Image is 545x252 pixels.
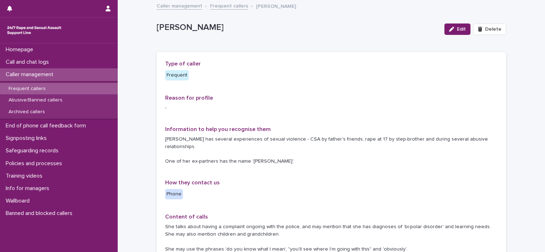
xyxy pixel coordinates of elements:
[3,97,68,103] p: Abusive/Banned callers
[165,61,201,67] span: Type of caller
[3,173,48,179] p: Training videos
[473,23,506,35] button: Delete
[3,210,78,217] p: Banned and blocked callers
[444,23,470,35] button: Edit
[3,109,51,115] p: Archived callers
[457,27,466,32] span: Edit
[3,122,92,129] p: End of phone call feedback form
[157,22,439,33] p: [PERSON_NAME]
[210,1,248,10] a: Frequent callers
[3,71,59,78] p: Caller management
[165,180,220,185] span: How they contact us
[256,2,296,10] p: [PERSON_NAME]
[6,23,63,37] img: rhQMoQhaT3yELyF149Cw
[485,27,501,32] span: Delete
[165,214,208,220] span: Content of calls
[165,136,498,165] p: [PERSON_NAME] has several experiences of sexual violence - CSA by father's friends, rape at 17 by...
[3,147,64,154] p: Safeguarding records
[3,135,52,142] p: Signposting links
[157,1,202,10] a: Caller management
[3,59,55,65] p: Call and chat logs
[165,189,183,199] div: Phone
[165,95,213,101] span: Reason for profile
[165,104,498,112] p: -
[3,160,68,167] p: Policies and processes
[165,126,271,132] span: Information to help you recognise them
[3,46,39,53] p: Homepage
[3,185,55,192] p: Info for managers
[3,198,35,204] p: Wallboard
[165,70,189,80] div: Frequent
[3,86,51,92] p: Frequent callers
